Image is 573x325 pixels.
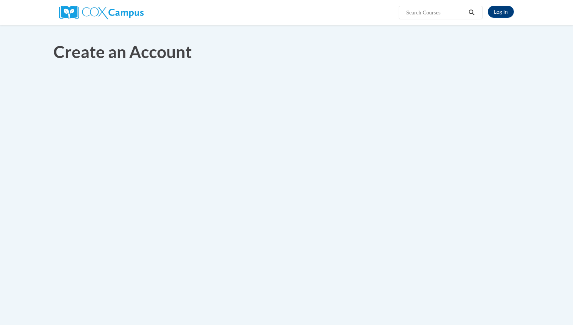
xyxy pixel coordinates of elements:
a: Cox Campus [59,9,144,15]
img: Cox Campus [59,6,144,19]
input: Search Courses [405,8,466,17]
i:  [468,10,475,16]
span: Create an Account [53,42,192,61]
a: Log In [488,6,514,18]
button: Search [466,8,477,17]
